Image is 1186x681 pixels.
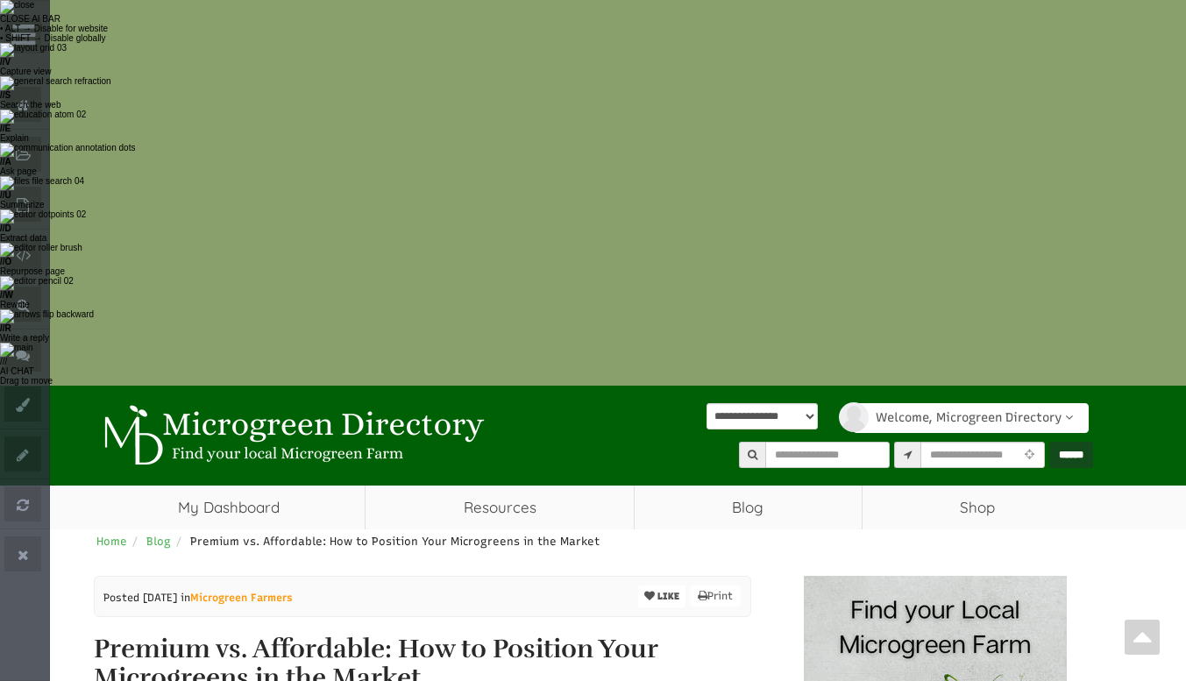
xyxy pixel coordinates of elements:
img: Microgreen Directory [94,405,488,466]
a: Blog [635,486,862,529]
span: Premium vs. Affordable: How to Position Your Microgreens in the Market [190,535,600,548]
a: Resources [366,486,634,529]
span: Posted [103,592,139,604]
div: Powered by [707,403,818,459]
a: My Dashboard [94,486,366,529]
a: Shop [863,486,1093,529]
span: [DATE] [143,592,177,604]
a: Microgreen Farmers [190,592,293,604]
a: Print [690,585,741,607]
img: profile profile holder [839,402,869,432]
i: Use Current Location [1020,450,1039,461]
a: Home [96,535,127,548]
button: LIKE [638,585,685,607]
select: Language Translate Widget [707,403,818,429]
span: in [181,590,293,606]
a: Welcome, Microgreen Directory [853,403,1089,433]
span: LIKE [655,591,679,602]
a: Blog [146,535,171,548]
